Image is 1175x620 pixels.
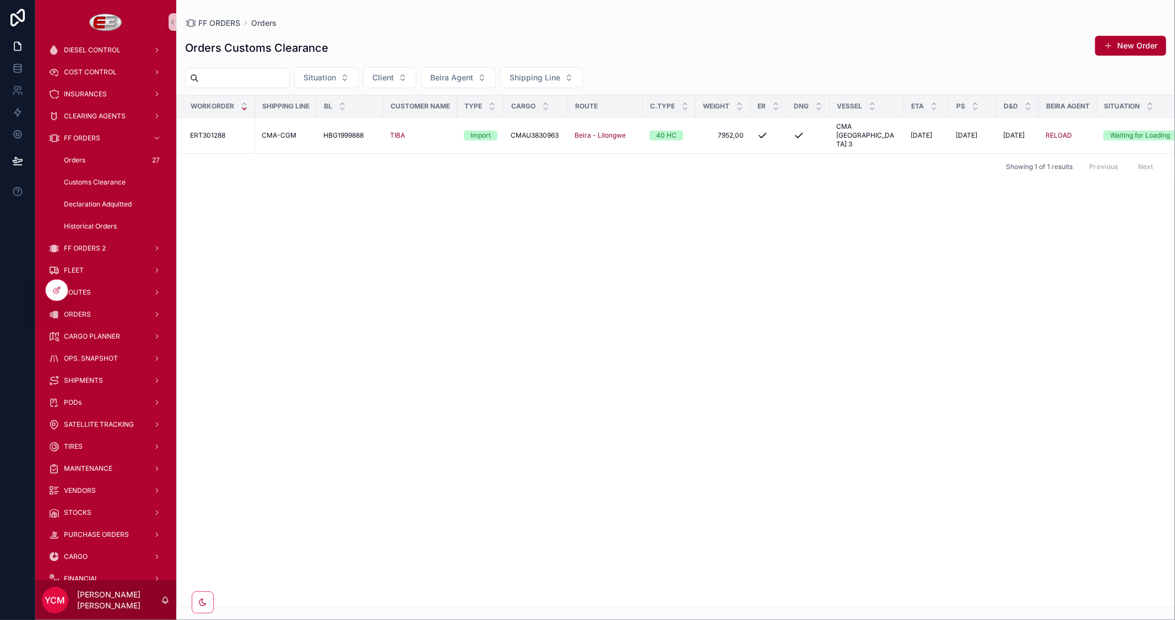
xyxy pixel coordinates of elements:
span: ROUTES [64,288,91,297]
span: SHIPMENTS [64,376,103,385]
a: Orders27 [55,150,170,170]
span: Situation [1104,102,1140,111]
a: 7952,00 [702,131,744,140]
span: ETA [911,102,924,111]
span: HBG1999888 [323,131,364,140]
a: Beira - Lilongwe [575,131,636,140]
div: Import [470,130,491,140]
span: [DATE] [1003,131,1025,140]
div: Waiting for Loading [1110,130,1170,140]
a: SHIPMENTS [42,371,170,390]
span: VENDORS [64,486,96,495]
span: Customer Name [391,102,450,111]
a: [DATE] [956,131,990,140]
a: CMA-CGM [262,131,310,140]
a: TIBA [390,131,451,140]
a: TIRES [42,437,170,456]
p: [PERSON_NAME] [PERSON_NAME] [77,589,161,611]
span: Orders [64,156,85,165]
a: CARGO PLANNER [42,327,170,346]
span: BL [324,102,332,111]
button: Select Button [421,67,496,88]
div: scrollable content [35,44,176,580]
span: D&D [1004,102,1018,111]
a: STOCKS [42,503,170,523]
button: Select Button [500,67,583,88]
span: Historical Orders [64,222,117,231]
a: Beira - Lilongwe [575,131,626,140]
a: New Order [1095,36,1166,56]
span: FINANCIAL [64,574,99,583]
a: [DATE] [1003,131,1032,140]
div: 27 [149,154,163,167]
span: CLEARING AGENTS [64,112,126,121]
span: FF ORDERS [64,134,100,143]
a: Historical Orders [55,216,170,236]
span: C.TYPE [650,102,675,111]
a: Declaration Adquitted [55,194,170,214]
span: ORDERS [64,310,91,319]
a: PODs [42,393,170,412]
span: Beira Agent [430,72,473,83]
span: FLEET [64,266,84,275]
a: Customs Clearance [55,172,170,192]
a: CARGO [42,547,170,567]
a: FF ORDERS 2 [42,238,170,258]
span: SATELLITE TRACKING [64,420,134,429]
span: Showing 1 of 1 results [1006,162,1073,171]
span: INSURANCES [64,90,107,99]
a: CMAU3830963 [511,131,561,140]
a: OPS. SNAPSHOT [42,349,170,368]
a: ORDERS [42,304,170,324]
span: PODs [64,398,82,407]
a: FF ORDERS [185,18,240,29]
span: FF ORDERS 2 [64,244,106,253]
span: Customs Clearance [64,178,126,187]
span: Declaration Adquitted [64,200,132,209]
a: RELOAD [1046,131,1072,140]
a: TIBA [390,131,405,140]
span: PURCHASE ORDERS [64,530,129,539]
span: DNG [794,102,809,111]
a: Import [464,130,497,140]
span: COST CONTROL [64,68,117,77]
span: Orders [251,18,277,29]
span: Shipping Line [262,102,310,111]
a: 40 HC [649,130,689,140]
a: SATELLITE TRACKING [42,415,170,434]
span: Weight [703,102,729,111]
span: Workorder [191,102,234,111]
span: Situation [304,72,336,83]
span: CARGO [64,552,88,561]
a: ERT301288 [190,131,248,140]
a: CMA [GEOGRAPHIC_DATA] 3 [836,122,897,149]
a: VENDORS [42,481,170,501]
span: [DATE] [911,131,932,140]
span: MAINTENANCE [64,464,112,473]
a: INSURANCES [42,84,170,104]
span: [DATE] [956,131,977,140]
span: YCM [45,594,66,607]
a: CLEARING AGENTS [42,106,170,126]
span: CARGO PLANNER [64,332,120,341]
a: COST CONTROL [42,62,170,82]
img: App logo [89,13,123,31]
span: CMA-CGM [262,131,296,140]
span: Type [464,102,482,111]
span: Cargo [511,102,535,111]
span: STOCKS [64,508,91,517]
button: Select Button [363,67,416,88]
span: Route [575,102,598,111]
a: PURCHASE ORDERS [42,525,170,545]
div: 40 HC [656,130,676,140]
span: Shipping Line [510,72,560,83]
button: Select Button [294,67,359,88]
a: FF ORDERS [42,128,170,148]
a: HBG1999888 [323,131,377,140]
span: FF ORDERS [198,18,240,29]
